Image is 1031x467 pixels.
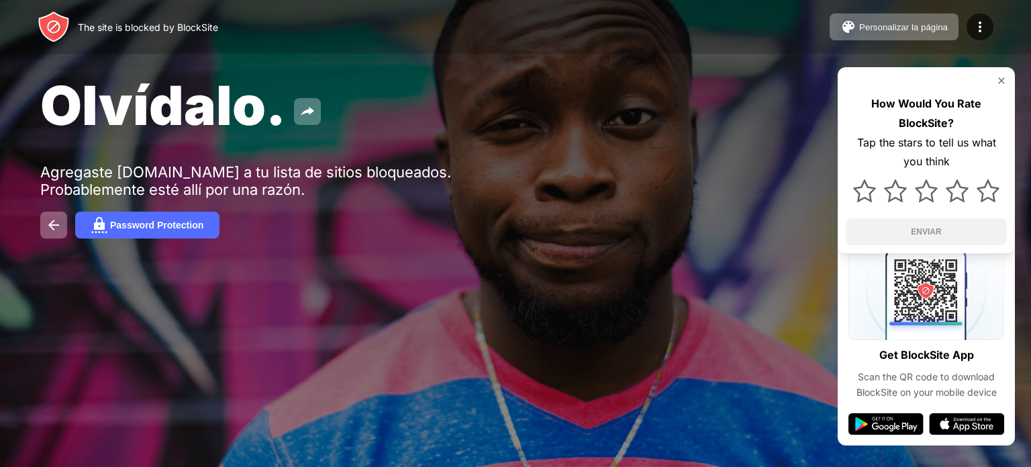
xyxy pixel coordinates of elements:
[78,22,218,33] div: The site is blocked by BlockSite
[38,11,70,43] img: header-logo.svg
[75,212,219,239] button: Password Protection
[840,19,856,35] img: pallet.svg
[972,19,988,35] img: menu-icon.svg
[40,73,286,138] span: Olvídalo.
[40,163,455,198] div: Agregaste [DOMAIN_NAME] a tu lista de sitios bloqueados. Probablemente esté allí por una razón.
[884,179,907,202] img: star.svg
[848,370,1004,400] div: Scan the QR code to download BlockSite on your mobile device
[977,179,999,202] img: star.svg
[848,413,924,435] img: google-play.svg
[40,298,358,451] iframe: Banner
[996,75,1007,86] img: rate-us-close.svg
[299,103,315,120] img: share.svg
[859,22,948,32] div: Personalizar la página
[929,413,1004,435] img: app-store.svg
[915,179,938,202] img: star.svg
[846,94,1007,133] div: How Would You Rate BlockSite?
[879,345,974,365] div: Get BlockSite App
[846,133,1007,172] div: Tap the stars to tell us what you think
[846,218,1007,245] button: ENVIAR
[830,13,959,40] button: Personalizar la página
[110,220,203,230] div: Password Protection
[946,179,969,202] img: star.svg
[91,217,107,233] img: password.svg
[853,179,876,202] img: star.svg
[46,217,62,233] img: back.svg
